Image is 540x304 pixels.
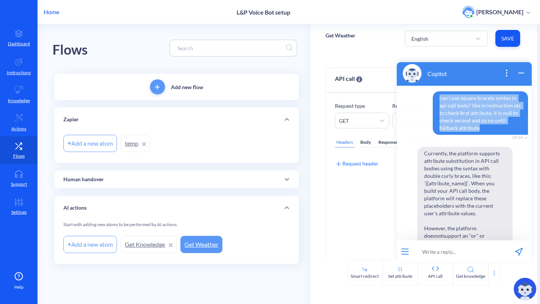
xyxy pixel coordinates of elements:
p: Knowledge [8,97,30,104]
p: [PERSON_NAME] [476,8,523,16]
div: English [411,34,428,42]
a: temp [121,135,150,152]
span: Save [501,35,514,42]
div: Headers [335,137,354,148]
p: Actions [11,125,26,132]
button: add [150,79,165,94]
div: Add a new atom [63,135,117,152]
button: open menu [9,191,16,197]
p: Human handover [63,176,104,183]
button: user photo[PERSON_NAME] [459,5,534,19]
img: user photo [462,6,474,18]
p: Flows [13,153,25,159]
span: Help [14,284,24,291]
div: Body [359,137,372,148]
a: Get Weather [180,236,222,253]
img: Copilot [10,6,29,25]
p: AI actions [63,204,87,212]
div: 09:24 [120,77,132,82]
p: Dashboard [8,40,30,47]
button: wrap widget [124,11,133,21]
span: can i use square bracets syntax in api call body? like in instruction etc to check first attribut... [40,34,136,77]
div: Request header [335,159,378,168]
p: Support [11,181,27,188]
img: copilot-icon.svg [514,278,536,300]
button: send message [114,183,139,205]
p: Zapier [63,116,79,124]
input: Write a reply... [21,183,114,205]
input: Search [174,44,286,52]
p: Instructions [7,69,31,76]
div: Start with adding new atoms to be performed by AI actions. [63,221,290,234]
div: API call [428,273,442,280]
p: Copilot [35,12,55,19]
div: Response [377,137,399,148]
div: Flows [52,39,88,61]
div: Zapier [54,107,299,131]
div: AI actions [54,196,299,220]
p: Add new flow [171,83,203,91]
div: Human handover [54,170,299,188]
p: Home [43,7,59,16]
p: L&P Voice Bot setup [237,9,290,16]
p: Settings [11,209,27,216]
div: Set attribute [388,273,412,280]
p: Get Weather [325,32,355,39]
div: Get knowledge [456,273,485,280]
p: Request type [335,102,389,110]
div: GET [339,117,349,125]
a: Get Knowledge [121,236,177,253]
div: Smart redirect [351,273,379,280]
button: Save [495,30,520,47]
span: API call [335,74,362,83]
div: Add a new atom [63,236,117,253]
button: open popup [110,11,119,21]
